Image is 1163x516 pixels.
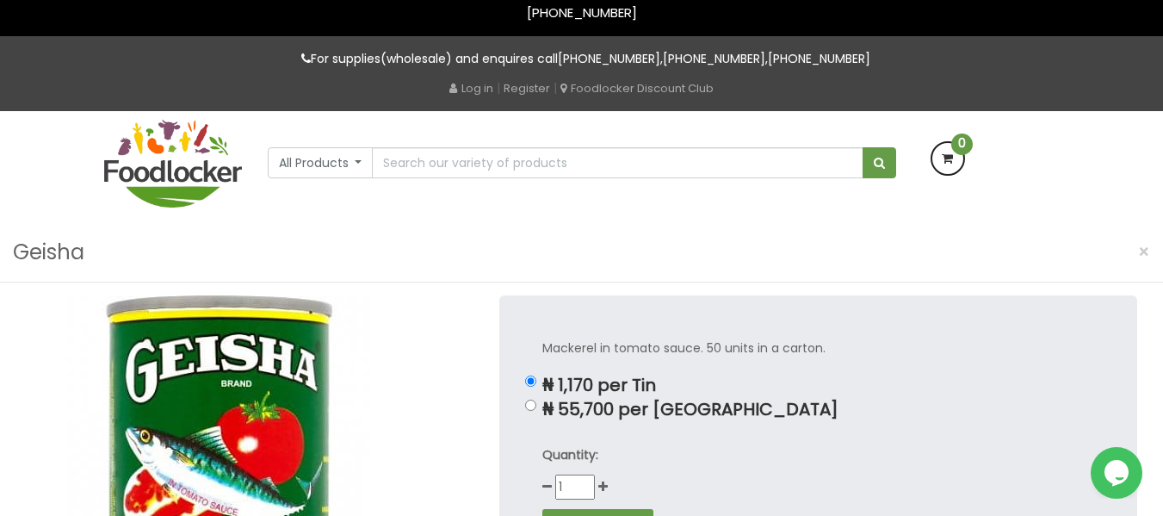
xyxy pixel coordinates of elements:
[525,400,536,411] input: ₦ 55,700 per [GEOGRAPHIC_DATA]
[525,376,536,387] input: ₦ 1,170 per Tin
[560,80,714,96] a: Foodlocker Discount Club
[1129,234,1159,270] button: Close
[542,446,598,463] strong: Quantity:
[768,50,870,67] a: [PHONE_NUMBER]
[104,49,1060,69] p: For supplies(wholesale) and enquires call , ,
[558,50,660,67] a: [PHONE_NUMBER]
[449,80,493,96] a: Log in
[268,147,374,178] button: All Products
[1138,239,1150,264] span: ×
[542,400,1094,420] p: ₦ 55,700 per [GEOGRAPHIC_DATA]
[104,120,242,208] img: FoodLocker
[13,236,84,269] h3: Geisha
[497,79,500,96] span: |
[663,50,765,67] a: [PHONE_NUMBER]
[951,134,973,155] span: 0
[504,80,550,96] a: Register
[372,147,863,178] input: Search our variety of products
[542,339,1094,358] p: Mackerel in tomato sauce. 50 units in a carton.
[542,376,1094,395] p: ₦ 1,170 per Tin
[1056,408,1163,490] iframe: chat widget
[554,79,557,96] span: |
